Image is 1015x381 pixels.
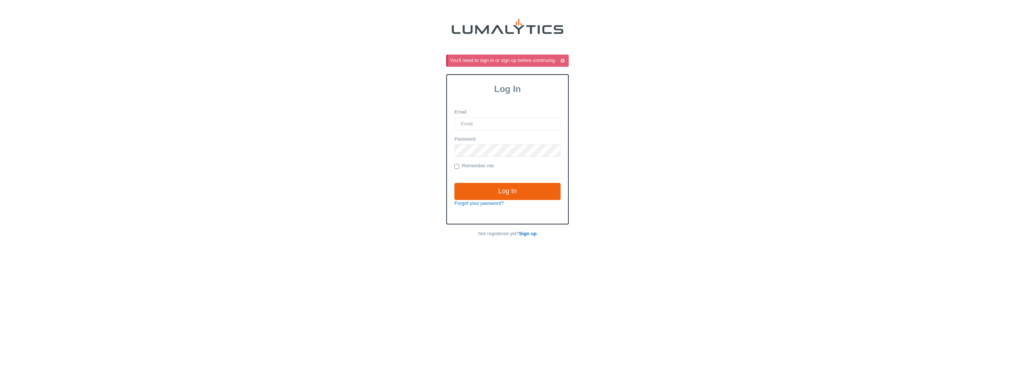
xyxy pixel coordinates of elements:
label: Remember me [454,162,494,170]
img: lumalytics-black-e9b537c871f77d9ce8d3a6940f85695cd68c596e3f819dc492052d1098752254.png [452,19,563,34]
div: You'll need to sign in or sign up before continuing. [450,57,567,64]
label: Email [454,109,467,116]
input: Log In [454,183,561,200]
label: Password [454,136,476,143]
p: Not registered yet? [446,230,569,237]
input: Email [454,118,561,130]
a: Forgot your password? [454,200,504,206]
input: Remember me [454,164,459,169]
a: Sign up [519,231,537,236]
h3: Log In [447,84,568,94]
